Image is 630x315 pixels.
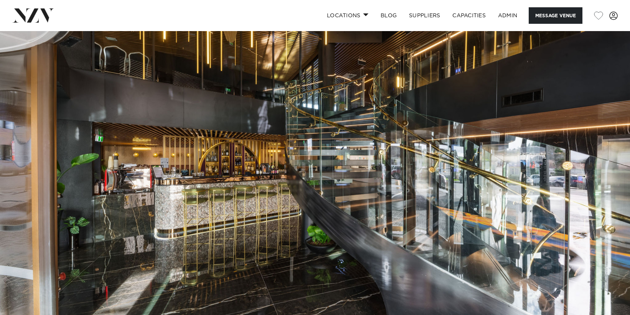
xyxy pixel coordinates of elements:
[12,8,54,22] img: nzv-logo.png
[492,7,523,24] a: ADMIN
[446,7,492,24] a: Capacities
[403,7,446,24] a: SUPPLIERS
[374,7,403,24] a: BLOG
[529,7,582,24] button: Message Venue
[321,7,374,24] a: Locations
